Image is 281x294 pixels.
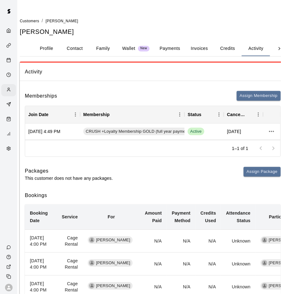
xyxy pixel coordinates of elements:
[262,283,267,289] div: Keri Tarro
[46,19,78,23] span: [PERSON_NAME]
[48,110,57,119] button: Sort
[53,253,83,275] td: Cage Rental
[244,167,281,177] button: Assign Package
[188,106,201,123] div: Status
[232,145,248,152] p: 1–1 of 1
[138,46,150,51] span: New
[188,128,204,135] span: Active
[155,41,185,56] button: Payments
[83,129,209,135] span: CRUSH +Loyalty Membership GOLD (full year payment: 10% off)
[25,167,113,175] h6: Packages
[145,211,162,223] b: Amount Paid
[196,230,221,253] td: N/A
[167,253,196,275] td: N/A
[1,262,17,272] a: View public page
[30,211,48,223] b: Booking Date
[25,230,53,253] th: [DATE] 4:00 PM
[42,18,43,24] li: /
[221,253,256,275] td: Unknown
[93,237,133,243] span: [PERSON_NAME]
[1,252,17,262] a: Visit help center
[1,272,17,281] div: Copy public page link
[28,106,48,123] div: Join Date
[89,237,95,243] div: Samantha Shaw
[32,41,273,56] div: basic tabs example
[214,110,224,119] button: Menu
[25,92,57,100] h6: Memberships
[25,68,281,76] span: Activity
[61,41,89,56] button: Contact
[89,283,95,289] div: Samantha Shaw
[185,41,213,56] button: Invoices
[71,110,80,119] button: Menu
[201,110,210,119] button: Sort
[80,106,185,123] div: Membership
[266,126,277,137] button: more actions
[25,253,53,275] th: [DATE] 4:00 PM
[196,253,221,275] td: N/A
[25,191,281,200] h6: Bookings
[245,110,254,119] button: Sort
[108,214,115,219] b: For
[122,45,135,52] p: Wallet
[140,253,167,275] td: N/A
[93,283,133,289] span: [PERSON_NAME]
[221,230,256,253] td: Unknown
[93,260,133,266] span: [PERSON_NAME]
[20,18,39,23] a: Customers
[185,106,224,123] div: Status
[227,106,245,123] div: Cancel Date
[213,41,242,56] button: Credits
[224,106,263,123] div: Cancel Date
[140,230,167,253] td: N/A
[83,128,212,135] a: CRUSH +Loyalty Membership GOLD (full year payment: 10% off)
[237,91,281,101] button: Assign Membership
[1,243,17,252] a: Contact Us
[262,260,267,266] div: Keri Tarro
[25,175,113,181] p: This customer does not have any packages.
[227,128,241,135] span: [DATE]
[25,124,80,140] div: [DATE] 4:49 PM
[83,106,110,123] div: Membership
[188,129,204,135] span: Active
[20,19,39,23] span: Customers
[110,110,118,119] button: Sort
[262,237,267,243] div: Keri Tarro
[25,106,80,123] div: Join Date
[32,41,61,56] button: Profile
[254,110,263,119] button: Menu
[201,211,216,223] b: Credits Used
[172,211,190,223] b: Payment Method
[89,260,95,266] div: Samantha Shaw
[242,41,270,56] button: Activity
[53,230,83,253] td: Cage Rental
[3,5,15,18] img: Swift logo
[167,230,196,253] td: N/A
[89,41,117,56] button: Family
[226,211,251,223] b: Attendance Status
[62,214,78,219] b: Service
[175,110,185,119] button: Menu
